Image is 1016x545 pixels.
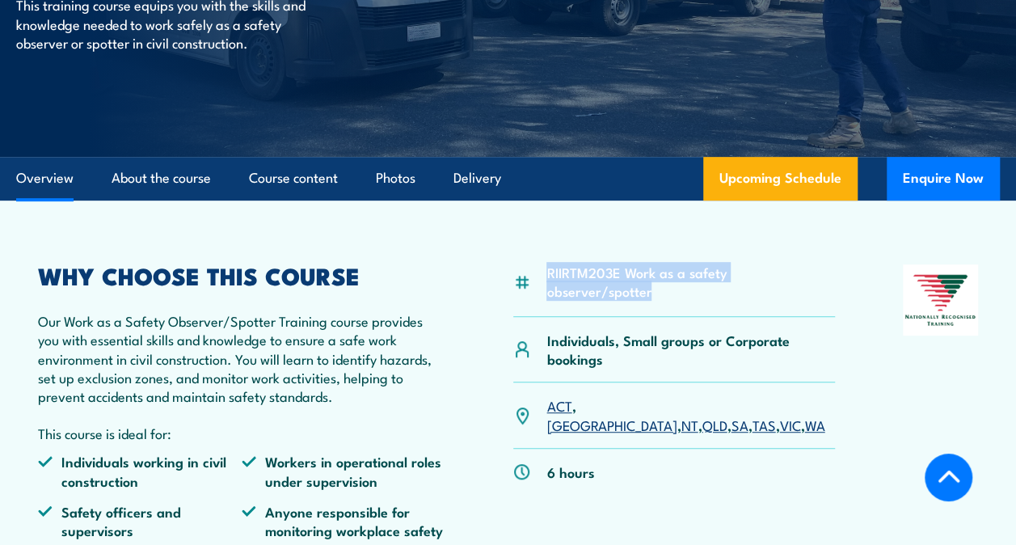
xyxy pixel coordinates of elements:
[249,157,338,200] a: Course content
[681,415,698,434] a: NT
[242,452,445,490] li: Workers in operational roles under supervision
[112,157,211,200] a: About the course
[804,415,824,434] a: WA
[376,157,415,200] a: Photos
[38,502,242,540] li: Safety officers and supervisors
[731,415,748,434] a: SA
[38,311,445,406] p: Our Work as a Safety Observer/Spotter Training course provides you with essential skills and know...
[453,157,501,200] a: Delivery
[546,396,834,434] p: , , , , , , ,
[546,463,594,481] p: 6 hours
[887,157,1000,201] button: Enquire Now
[546,263,834,301] li: RIIRTM203E Work as a safety observer/spotter
[242,502,445,540] li: Anyone responsible for monitoring workplace safety
[546,331,834,369] p: Individuals, Small groups or Corporate bookings
[546,395,571,415] a: ACT
[779,415,800,434] a: VIC
[38,264,445,285] h2: WHY CHOOSE THIS COURSE
[752,415,775,434] a: TAS
[38,452,242,490] li: Individuals working in civil construction
[903,264,978,336] img: Nationally Recognised Training logo.
[703,157,858,201] a: Upcoming Schedule
[16,157,74,200] a: Overview
[38,424,445,442] p: This course is ideal for:
[702,415,727,434] a: QLD
[546,415,677,434] a: [GEOGRAPHIC_DATA]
